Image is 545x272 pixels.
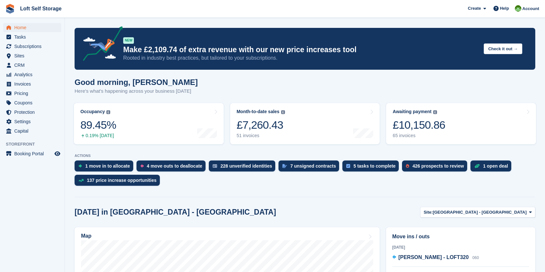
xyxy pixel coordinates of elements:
[412,163,464,169] div: 426 prospects to review
[14,98,53,107] span: Coupons
[14,32,53,41] span: Tasks
[402,160,470,175] a: 426 prospects to review
[3,89,61,98] a: menu
[281,110,285,114] img: icon-info-grey-7440780725fd019a000dd9b08b2336e03edf1995a4989e88bcd33f0948082b44.svg
[398,254,469,260] span: [PERSON_NAME] - LOFT320
[81,233,91,239] h2: Map
[5,4,15,14] img: stora-icon-8386f47178a22dfd0bd8f6a31ec36ba5ce8667c1dd55bd0f319d3a0aa187defe.svg
[468,5,481,12] span: Create
[14,117,53,126] span: Settings
[392,254,479,262] a: [PERSON_NAME] - LOFT320 060
[342,160,402,175] a: 5 tasks to complete
[472,255,479,260] span: 060
[3,126,61,136] a: menu
[14,149,53,158] span: Booking Portal
[75,154,535,158] p: ACTIONS
[424,209,433,216] span: Site:
[515,5,521,12] img: James Johnson
[6,141,65,148] span: Storefront
[3,70,61,79] a: menu
[80,133,116,138] div: 0.19% [DATE]
[78,179,84,182] img: price_increase_opportunities-93ffe204e8149a01c8c9dc8f82e8f89637d9d84a8eef4429ea346261dce0b2c0.svg
[213,164,217,168] img: verify_identity-adf6edd0f0f0b5bbfe63781bf79b02c33cf7c696d77639b501bdc392416b5a36.svg
[75,175,163,189] a: 137 price increase opportunities
[433,110,437,114] img: icon-info-grey-7440780725fd019a000dd9b08b2336e03edf1995a4989e88bcd33f0948082b44.svg
[3,23,61,32] a: menu
[393,133,445,138] div: 65 invoices
[140,164,144,168] img: move_outs_to_deallocate_icon-f764333ba52eb49d3ac5e1228854f67142a1ed5810a6f6cc68b1a99e826820c5.svg
[483,163,508,169] div: 1 open deal
[433,209,527,216] span: [GEOGRAPHIC_DATA] - [GEOGRAPHIC_DATA]
[106,110,110,114] img: icon-info-grey-7440780725fd019a000dd9b08b2336e03edf1995a4989e88bcd33f0948082b44.svg
[14,108,53,117] span: Protection
[14,79,53,89] span: Invoices
[87,178,157,183] div: 137 price increase opportunities
[237,118,285,132] div: £7,260.43
[420,207,535,218] button: Site: [GEOGRAPHIC_DATA] - [GEOGRAPHIC_DATA]
[484,43,522,54] button: Check it out →
[14,42,53,51] span: Subscriptions
[522,6,539,12] span: Account
[123,37,134,44] div: NEW
[209,160,279,175] a: 228 unverified identities
[14,89,53,98] span: Pricing
[18,3,64,14] a: Loft Self Storage
[75,78,198,87] h1: Good morning, [PERSON_NAME]
[3,61,61,70] a: menu
[53,150,61,158] a: Preview store
[3,98,61,107] a: menu
[14,61,53,70] span: CRM
[78,164,82,168] img: move_ins_to_allocate_icon-fdf77a2bb77ea45bf5b3d319d69a93e2d87916cf1d5bf7949dd705db3b84f3ca.svg
[230,103,380,144] a: Month-to-date sales £7,260.43 51 invoices
[392,244,529,250] div: [DATE]
[346,164,350,168] img: task-75834270c22a3079a89374b754ae025e5fb1db73e45f91037f5363f120a921f8.svg
[123,54,479,62] p: Rooted in industry best practices, but tailored to your subscriptions.
[353,163,396,169] div: 5 tasks to complete
[3,79,61,89] a: menu
[147,163,202,169] div: 4 move outs to deallocate
[3,42,61,51] a: menu
[3,32,61,41] a: menu
[386,103,536,144] a: Awaiting payment £10,150.86 65 invoices
[237,133,285,138] div: 51 invoices
[80,109,105,114] div: Occupancy
[80,118,116,132] div: 89.45%
[3,149,61,158] a: menu
[123,45,479,54] p: Make £2,109.74 of extra revenue with our new price increases tool
[136,160,209,175] a: 4 move outs to deallocate
[406,164,409,168] img: prospect-51fa495bee0391a8d652442698ab0144808aea92771e9ea1ae160a38d050c398.svg
[278,160,342,175] a: 7 unsigned contracts
[474,164,480,168] img: deal-1b604bf984904fb50ccaf53a9ad4b4a5d6e5aea283cecdc64d6e3604feb123c2.svg
[3,108,61,117] a: menu
[220,163,272,169] div: 228 unverified identities
[14,51,53,60] span: Sites
[500,5,509,12] span: Help
[74,103,224,144] a: Occupancy 89.45% 0.19% [DATE]
[85,163,130,169] div: 1 move in to allocate
[14,126,53,136] span: Capital
[237,109,279,114] div: Month-to-date sales
[393,109,432,114] div: Awaiting payment
[75,160,136,175] a: 1 move in to allocate
[75,208,276,217] h2: [DATE] in [GEOGRAPHIC_DATA] - [GEOGRAPHIC_DATA]
[3,117,61,126] a: menu
[3,51,61,60] a: menu
[282,164,287,168] img: contract_signature_icon-13c848040528278c33f63329250d36e43548de30e8caae1d1a13099fd9432cc5.svg
[14,23,53,32] span: Home
[470,160,515,175] a: 1 open deal
[75,88,198,95] p: Here's what's happening across your business [DATE]
[290,163,336,169] div: 7 unsigned contracts
[14,70,53,79] span: Analytics
[393,118,445,132] div: £10,150.86
[392,233,529,241] h2: Move ins / outs
[77,26,123,63] img: price-adjustments-announcement-icon-8257ccfd72463d97f412b2fc003d46551f7dbcb40ab6d574587a9cd5c0d94...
